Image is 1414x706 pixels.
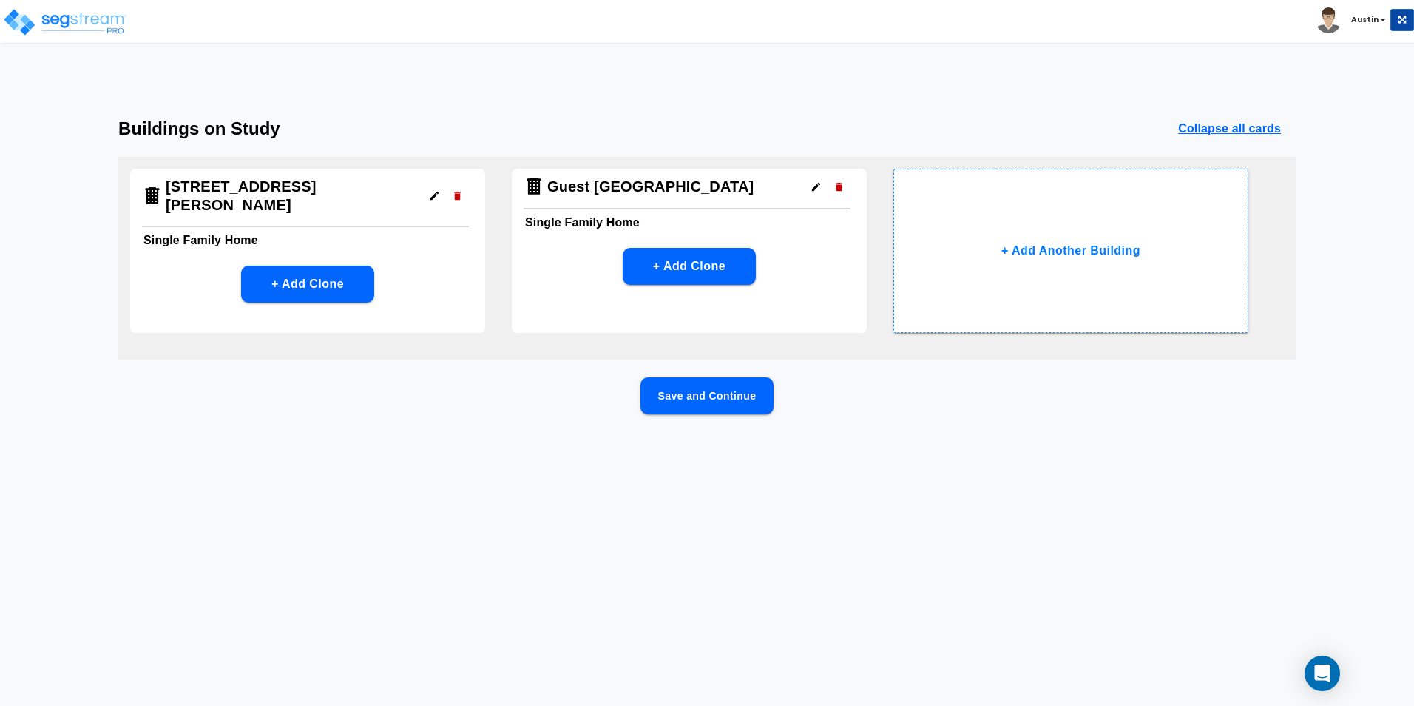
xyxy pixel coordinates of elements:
img: logo_pro_r.png [2,7,128,37]
button: + Add Another Building [893,169,1248,333]
h4: Guest [GEOGRAPHIC_DATA] [547,178,754,196]
img: avatar.png [1316,7,1342,33]
p: Collapse all cards [1178,120,1281,138]
h6: Single Family Home [525,212,853,233]
button: + Add Clone [623,248,756,285]
h3: Buildings on Study [118,118,280,139]
h6: Single Family Home [143,230,472,251]
div: Open Intercom Messenger [1305,656,1340,691]
img: Building Icon [142,186,163,206]
h4: [STREET_ADDRESS][PERSON_NAME] [166,178,420,214]
b: Austin [1351,14,1379,25]
button: + Add Clone [241,266,374,303]
button: Save and Continue [640,377,774,414]
img: Building Icon [524,176,544,197]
